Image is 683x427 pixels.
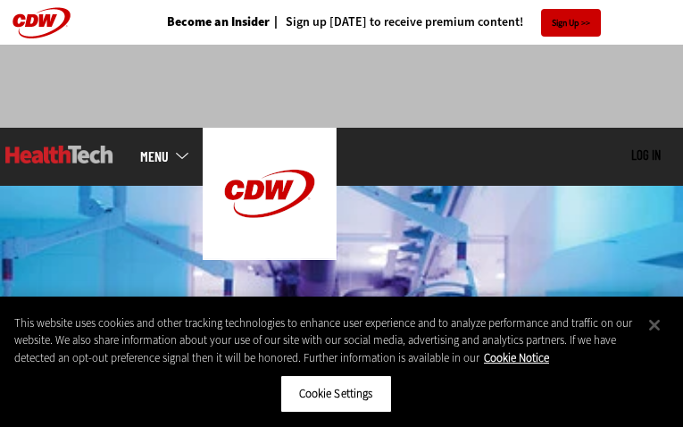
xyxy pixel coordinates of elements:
a: CDW [203,246,337,264]
button: Close [635,306,674,345]
a: More information about your privacy [484,350,549,365]
img: Home [203,128,337,260]
a: Sign up [DATE] to receive premium content! [270,16,523,29]
a: mobile-menu [140,149,203,163]
div: User menu [631,147,661,164]
a: Become an Insider [167,16,270,29]
a: Log in [631,147,661,163]
div: This website uses cookies and other tracking technologies to enhance user experience and to analy... [14,314,635,367]
button: Cookie Settings [280,375,392,413]
img: Home [5,146,113,163]
a: Sign Up [541,9,601,37]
